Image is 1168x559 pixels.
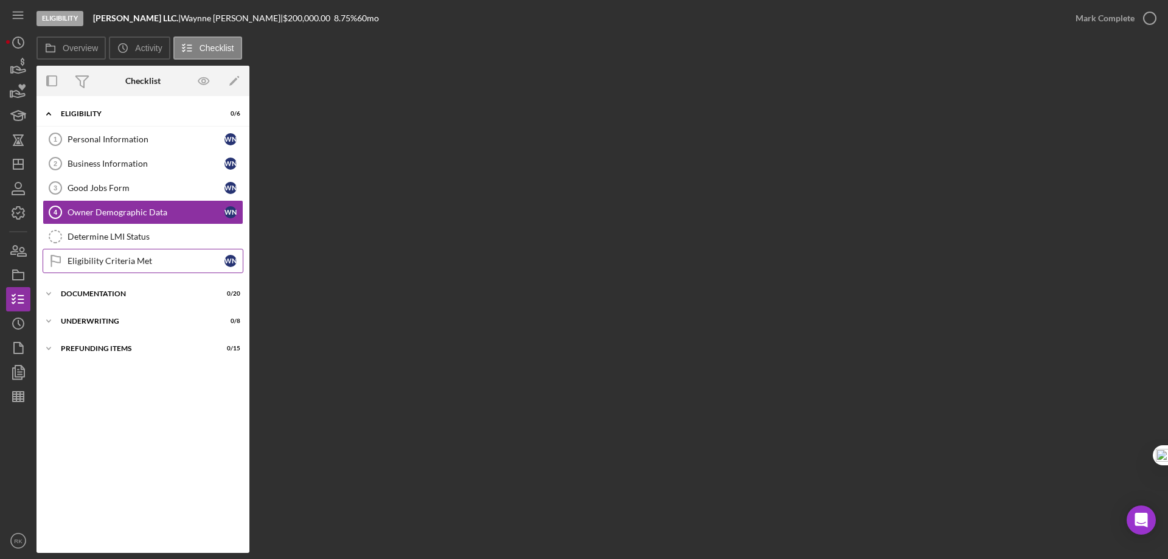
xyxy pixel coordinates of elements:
div: | [93,13,181,23]
tspan: 4 [54,209,58,216]
div: Open Intercom Messenger [1127,505,1156,535]
div: Mark Complete [1076,6,1135,30]
b: [PERSON_NAME] LLC. [93,13,178,23]
div: Eligibility Criteria Met [68,256,224,266]
div: 0 / 6 [218,110,240,117]
text: RK [14,538,23,544]
label: Activity [135,43,162,53]
div: Determine LMI Status [68,232,243,241]
button: RK [6,529,30,553]
div: Business Information [68,159,224,168]
label: Checklist [200,43,234,53]
div: W N [224,133,237,145]
button: Activity [109,36,170,60]
a: 4Owner Demographic DataWN [43,200,243,224]
a: 1Personal InformationWN [43,127,243,151]
div: Documentation [61,290,210,297]
a: 2Business InformationWN [43,151,243,176]
div: Owner Demographic Data [68,207,224,217]
div: $200,000.00 [283,13,334,23]
label: Overview [63,43,98,53]
div: Good Jobs Form [68,183,224,193]
a: Eligibility Criteria MetWN [43,249,243,273]
button: Mark Complete [1063,6,1162,30]
div: W N [224,182,237,194]
div: W N [224,158,237,170]
tspan: 2 [54,160,57,167]
div: W N [224,206,237,218]
div: Eligibility [61,110,210,117]
div: Prefunding Items [61,345,210,352]
a: Determine LMI Status [43,224,243,249]
div: Waynne [PERSON_NAME] | [181,13,283,23]
div: Eligibility [36,11,83,26]
div: 0 / 20 [218,290,240,297]
div: W N [224,255,237,267]
button: Checklist [173,36,242,60]
div: 60 mo [357,13,379,23]
div: Personal Information [68,134,224,144]
div: Underwriting [61,318,210,325]
tspan: 3 [54,184,57,192]
button: Overview [36,36,106,60]
tspan: 1 [54,136,57,143]
div: 8.75 % [334,13,357,23]
div: 0 / 15 [218,345,240,352]
div: Checklist [125,76,161,86]
div: 0 / 8 [218,318,240,325]
a: 3Good Jobs FormWN [43,176,243,200]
